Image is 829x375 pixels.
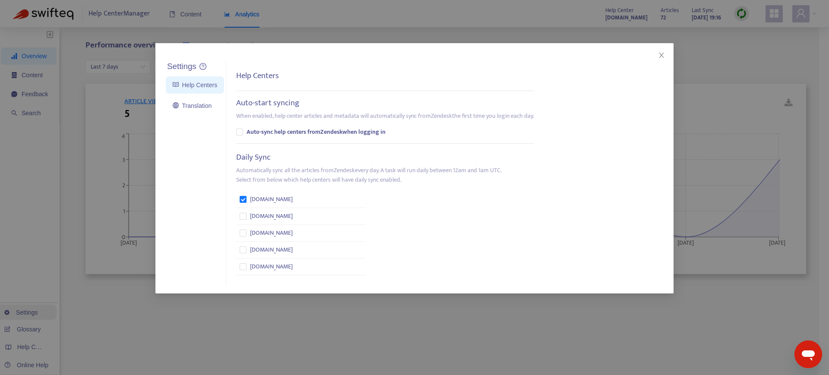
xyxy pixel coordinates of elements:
[250,211,293,221] span: [DOMAIN_NAME]
[173,102,212,109] a: Translation
[250,195,293,204] span: [DOMAIN_NAME]
[794,340,822,368] iframe: Button to launch messaging window
[173,82,217,88] a: Help Centers
[236,71,279,81] h5: Help Centers
[250,262,293,271] span: [DOMAIN_NAME]
[250,228,293,238] span: [DOMAIN_NAME]
[236,98,299,108] h5: Auto-start syncing
[250,245,293,255] span: [DOMAIN_NAME]
[236,166,502,185] p: Automatically sync all the articles from Zendesk every day. A task will run daily between 12am an...
[236,153,270,163] h5: Daily Sync
[167,62,196,72] h5: Settings
[658,52,665,59] span: close
[247,127,386,137] b: Auto-sync help centers from Zendesk when logging in
[236,111,534,121] p: When enabled, help center articles and metadata will automatically sync from Zendesk the first ti...
[199,63,206,70] a: question-circle
[657,50,666,60] button: Close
